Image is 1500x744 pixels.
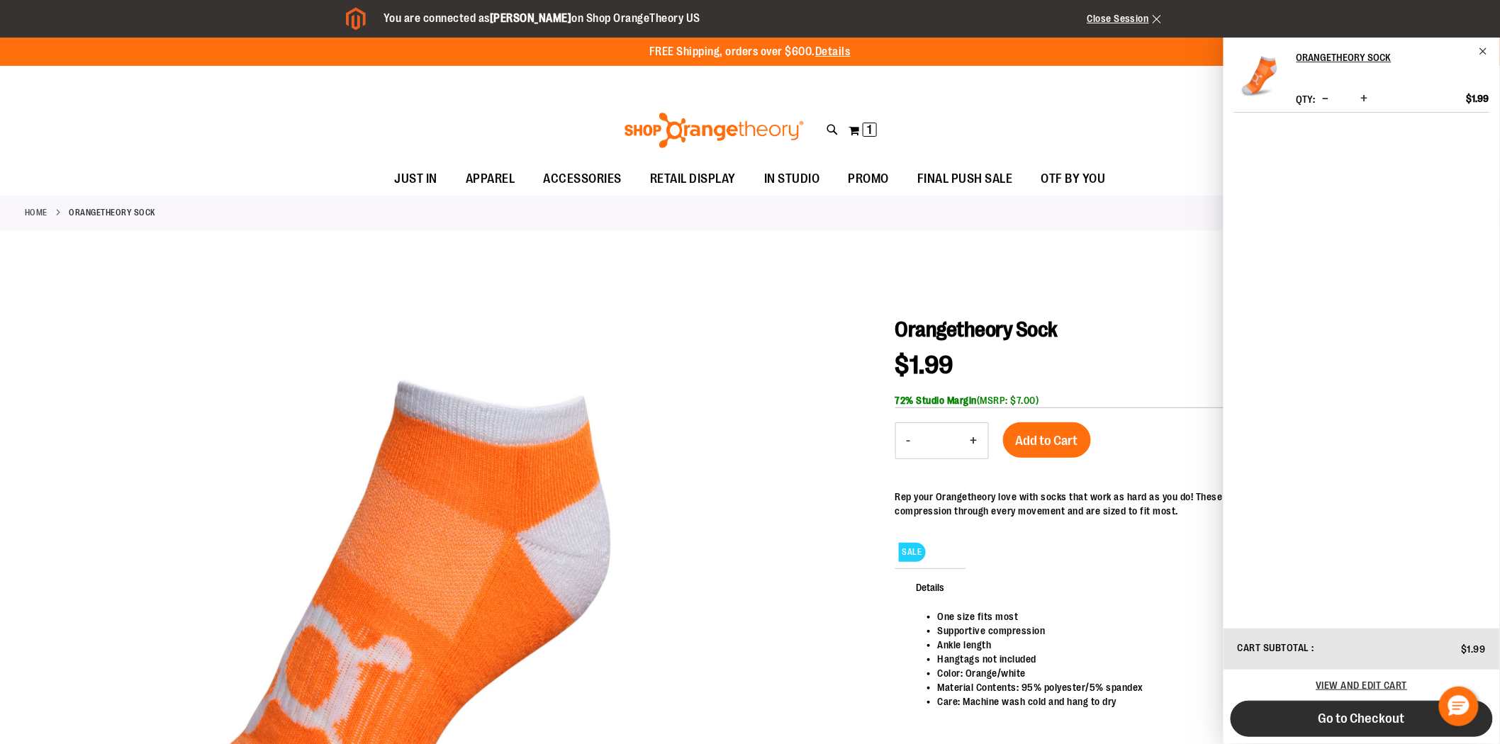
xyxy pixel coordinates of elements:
img: Shop Orangetheory [622,113,806,148]
button: Increase product quantity [1358,92,1372,106]
a: Close Session [1087,13,1162,24]
span: SALE [899,543,926,562]
button: Go to Checkout [1231,701,1493,737]
a: ACCESSORIES [530,163,637,195]
span: OTF BY YOU [1041,163,1106,195]
li: One size fits most [938,609,1461,624]
a: RETAIL DISPLAY [636,163,750,196]
span: FINAL PUSH SALE [917,163,1013,195]
button: Add to Cart [1003,422,1091,458]
span: $1.99 [1462,643,1487,655]
span: RETAIL DISPLAY [650,163,736,195]
li: Ankle length [938,638,1461,652]
p: FREE Shipping, orders over $600. [649,44,851,60]
a: JUST IN [381,163,452,196]
strong: [PERSON_NAME] [490,12,572,25]
input: Product quantity [922,424,960,458]
label: Qty [1297,94,1316,105]
span: $1.99 [895,351,954,380]
li: Material Contents: 95% polyester/5% spandex [938,680,1461,694]
a: Details [815,45,851,58]
a: Orangetheory Sock [1234,46,1287,108]
span: Cart Subtotal [1238,642,1310,653]
li: Hangtags not included [938,652,1461,666]
span: PROMO [849,163,890,195]
span: Orangetheory Sock [895,317,1058,342]
span: $1.99 [1467,92,1489,105]
a: FINAL PUSH SALE [903,163,1027,196]
span: Add to Cart [1016,433,1078,449]
span: APPAREL [466,163,515,195]
h2: Orangetheory Sock [1297,46,1470,69]
button: Decrease product quantity [896,423,922,458]
span: IN STUDIO [764,163,820,195]
li: Care: Machine wash cold and hang to dry [938,694,1461,709]
div: Rep your Orangetheory love with socks that work as hard as you do! These stretchy ankle-length so... [895,490,1475,518]
a: APPAREL [452,163,530,196]
span: ACCESSORIES [544,163,622,195]
img: Orangetheory Sock [1234,46,1287,99]
a: OTF BY YOU [1027,163,1120,196]
li: Supportive compression [938,624,1461,638]
strong: Orangetheory Sock [69,206,156,219]
span: Details [895,568,966,605]
span: Go to Checkout [1319,711,1405,726]
img: Magento [346,7,366,30]
a: IN STUDIO [750,163,834,196]
b: 72% Studio Margin [895,395,978,406]
a: Orangetheory Sock [1297,46,1489,69]
span: You are connected as on Shop OrangeTheory US [384,12,700,25]
span: 1 [868,123,873,137]
a: View and edit cart [1316,680,1408,691]
a: Home [25,206,47,219]
li: Product [1234,46,1489,113]
a: Remove item [1479,46,1489,57]
span: JUST IN [395,163,438,195]
li: Color: Orange/white [938,666,1461,680]
button: Increase product quantity [960,423,988,458]
button: Hello, have a question? Let’s chat. [1439,687,1479,726]
a: PROMO [834,163,904,196]
button: Decrease product quantity [1319,92,1333,106]
div: (MSRP: $7.00) [895,393,1475,407]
